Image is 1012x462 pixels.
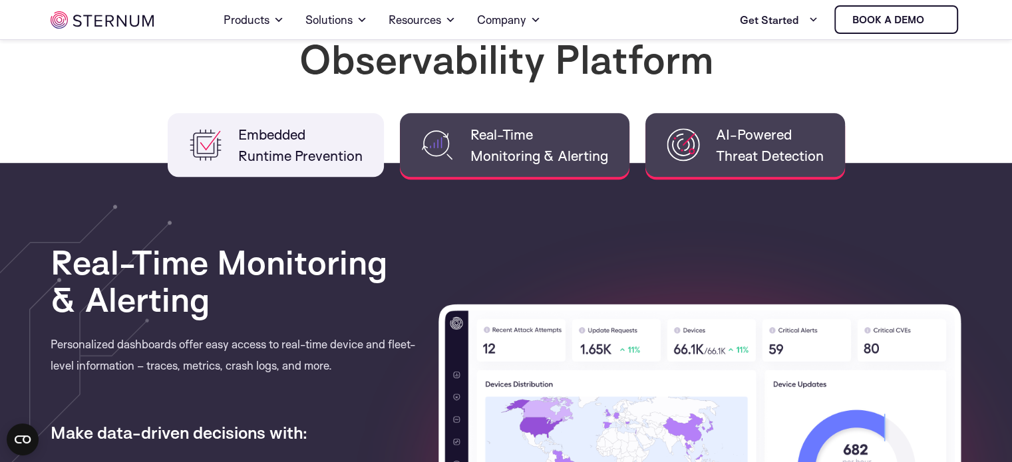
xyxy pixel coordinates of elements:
img: sternum iot [929,15,940,25]
img: EmbeddedRuntime Prevention [189,128,222,162]
span: Real-Time Monitoring & Alerting [470,124,608,166]
a: Solutions [305,1,367,39]
span: AI-Powered Threat Detection [716,124,824,166]
h3: Real-Time Monitoring & Alerting [51,243,419,318]
button: Open CMP widget [7,423,39,455]
img: sternum iot [51,11,154,29]
h4: Make data-driven decisions with: [51,402,419,443]
span: Embedded Runtime Prevention [238,124,363,166]
p: Personalized dashboards offer easy access to real-time device and fleet-level information – trace... [51,334,419,396]
a: Products [224,1,284,39]
a: Company [477,1,541,39]
img: Real-TimeMonitoring & Alerting [421,128,454,162]
img: AI-PoweredThreat Detection [667,128,700,162]
a: Get Started [740,7,818,33]
a: Resources [389,1,456,39]
a: Book a demo [834,5,958,34]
